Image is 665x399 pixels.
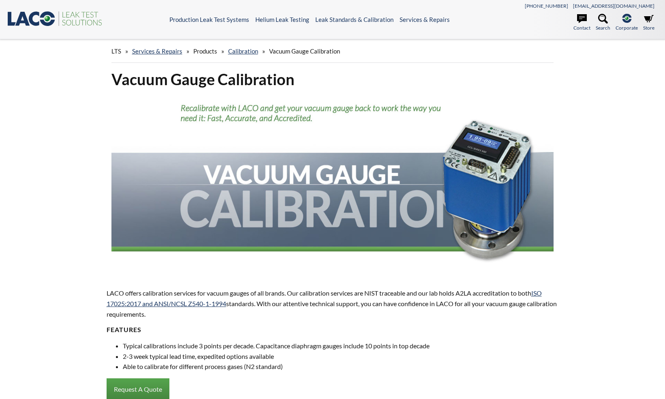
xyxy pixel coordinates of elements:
[111,69,554,89] h1: Vacuum Gauge Calibration
[573,3,654,9] a: [EMAIL_ADDRESS][DOMAIN_NAME]
[616,24,638,32] span: Corporate
[643,14,654,32] a: Store
[123,341,559,351] li: Typical calibrations include 3 points per decade. Capacitance diaphragm gauges include 10 points ...
[269,47,340,55] span: Vacuum Gauge Calibration
[400,16,450,23] a: Services & Repairs
[123,361,559,372] li: Able to calibrate for different process gases (N2 standard)
[315,16,393,23] a: Leak Standards & Calibration
[573,14,590,32] a: Contact
[107,288,559,319] p: LACO offers calibration services for vacuum gauges of all brands. Our calibration services are NI...
[169,16,249,23] a: Production Leak Test Systems
[111,96,554,273] img: Header showing a vacuum gauge
[228,47,258,55] a: Calibration
[596,14,610,32] a: Search
[132,47,182,55] a: Services & Repairs
[193,47,217,55] span: Products
[111,40,554,63] div: » » » »
[255,16,309,23] a: Helium Leak Testing
[107,326,559,334] h4: Features
[111,47,121,55] span: LTS
[525,3,568,9] a: [PHONE_NUMBER]
[123,351,559,362] li: 2-3 week typical lead time, expedited options available
[107,289,542,307] a: ISO 17025:2017 and ANSI/NCSL Z540-1-1994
